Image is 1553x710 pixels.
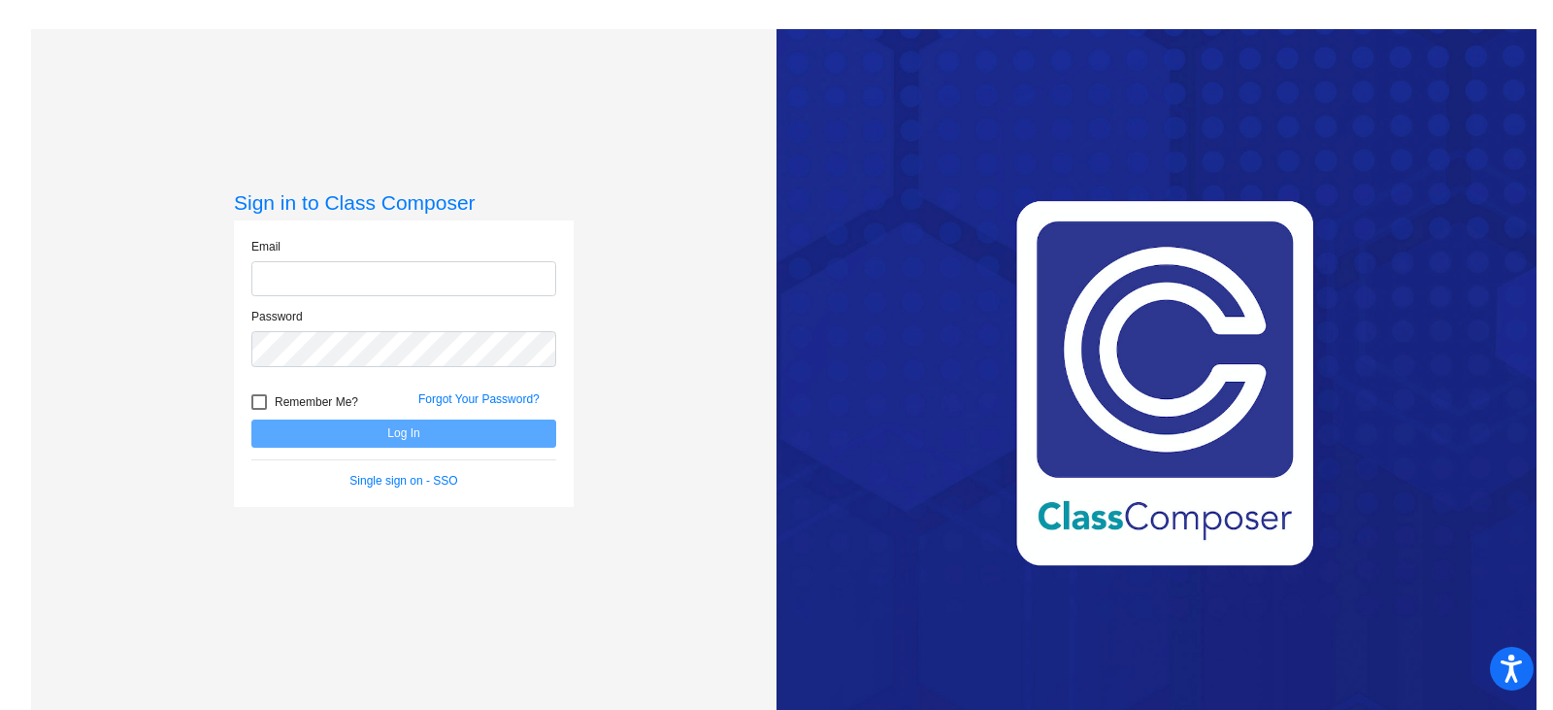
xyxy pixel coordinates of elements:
[251,238,281,255] label: Email
[418,392,540,406] a: Forgot Your Password?
[275,390,358,414] span: Remember Me?
[251,308,303,325] label: Password
[251,420,556,448] button: Log In
[234,190,574,215] h3: Sign in to Class Composer
[349,474,457,488] a: Single sign on - SSO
